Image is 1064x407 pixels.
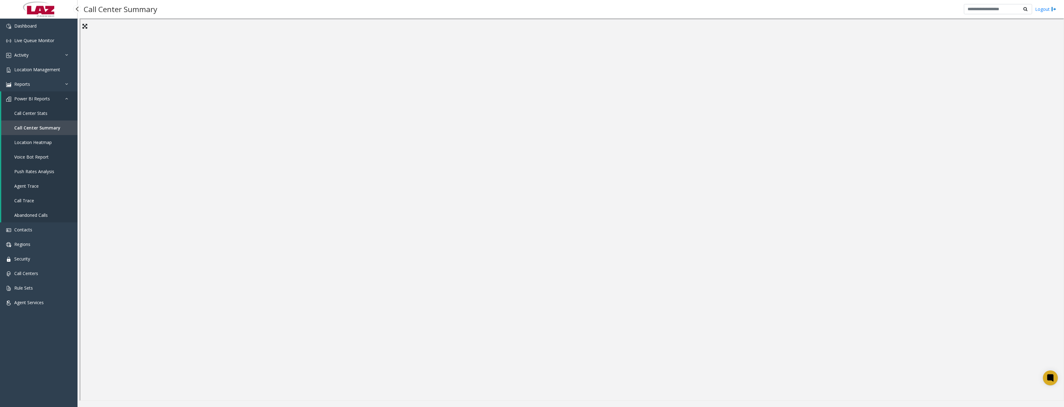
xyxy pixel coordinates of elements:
[14,227,32,233] span: Contacts
[6,300,11,305] img: 'icon'
[14,67,60,72] span: Location Management
[6,38,11,43] img: 'icon'
[14,285,33,291] span: Rule Sets
[1,135,78,150] a: Location Heatmap
[14,23,37,29] span: Dashboard
[14,270,38,276] span: Call Centers
[6,24,11,29] img: 'icon'
[6,271,11,276] img: 'icon'
[14,154,49,160] span: Voice Bot Report
[14,110,47,116] span: Call Center Stats
[81,2,160,17] h3: Call Center Summary
[6,97,11,102] img: 'icon'
[14,52,29,58] span: Activity
[14,81,30,87] span: Reports
[6,228,11,233] img: 'icon'
[14,212,48,218] span: Abandoned Calls
[14,125,60,131] span: Call Center Summary
[6,82,11,87] img: 'icon'
[14,168,54,174] span: Push Rates Analysis
[14,37,54,43] span: Live Queue Monitor
[14,241,30,247] span: Regions
[14,139,52,145] span: Location Heatmap
[1,120,78,135] a: Call Center Summary
[1,150,78,164] a: Voice Bot Report
[1,91,78,106] a: Power BI Reports
[1,106,78,120] a: Call Center Stats
[1,164,78,179] a: Push Rates Analysis
[6,53,11,58] img: 'icon'
[1051,6,1056,12] img: logout
[14,256,30,262] span: Security
[1,179,78,193] a: Agent Trace
[1,208,78,222] a: Abandoned Calls
[6,242,11,247] img: 'icon'
[6,286,11,291] img: 'icon'
[14,183,39,189] span: Agent Trace
[1035,6,1056,12] a: Logout
[6,257,11,262] img: 'icon'
[1,193,78,208] a: Call Trace
[14,300,44,305] span: Agent Services
[6,68,11,72] img: 'icon'
[14,198,34,203] span: Call Trace
[14,96,50,102] span: Power BI Reports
